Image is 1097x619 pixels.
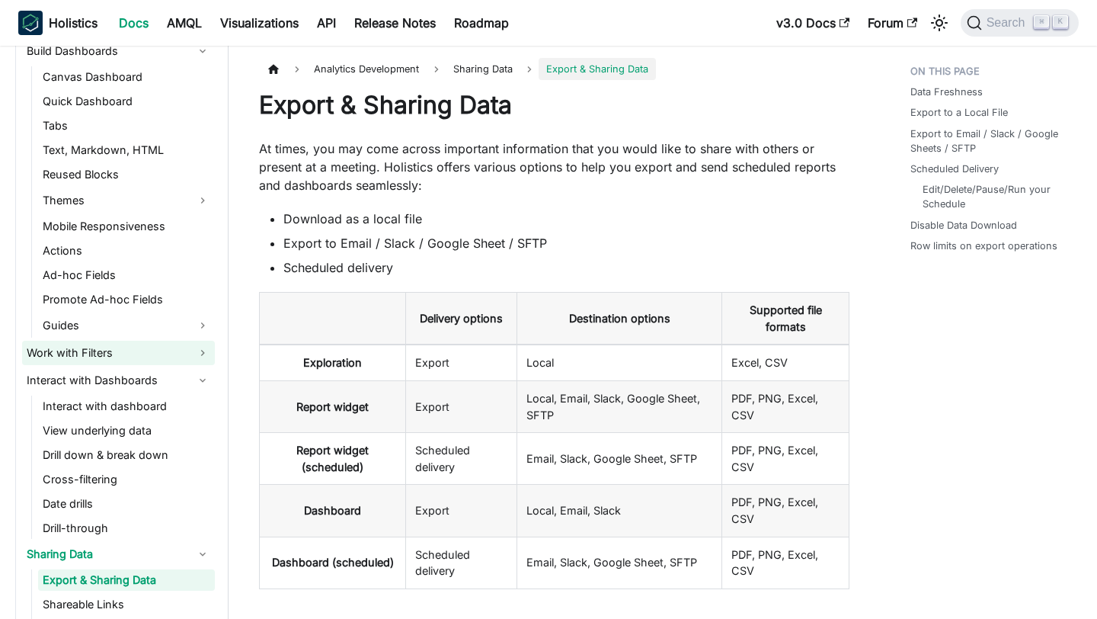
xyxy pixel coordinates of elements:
td: PDF, PNG, Excel, CSV [722,537,849,589]
td: PDF, PNG, Excel, CSV [722,485,849,537]
a: Export & Sharing Data [38,569,215,591]
a: AMQL [158,11,211,35]
nav: Breadcrumbs [259,58,849,80]
a: v3.0 Docs [767,11,859,35]
li: Download as a local file [283,210,849,228]
a: Promote Ad-hoc Fields [38,289,215,310]
td: Export [406,485,517,537]
td: Export [406,381,517,433]
a: API [308,11,345,35]
a: Actions [38,240,215,261]
td: PDF, PNG, Excel, CSV [722,381,849,433]
li: Export to Email / Slack / Google Sheet / SFTP [283,234,849,252]
h1: Export & Sharing Data [259,90,849,120]
a: Date drills [38,493,215,515]
td: Local, Email, Slack [517,485,722,537]
a: Roadmap [445,11,518,35]
li: Scheduled delivery [283,258,849,277]
a: Shareable Links [38,594,215,615]
a: Interact with Dashboards [22,368,215,393]
span: Analytics Development [306,58,427,80]
span: Sharing Data [446,58,520,80]
img: Holistics [18,11,43,35]
a: Docs [110,11,158,35]
a: Sharing Data [22,542,215,566]
a: Cross-filtering [38,469,215,490]
kbd: ⌘ [1034,15,1049,29]
a: Drill down & break down [38,444,215,466]
a: Mobile Responsiveness [38,216,215,237]
a: Export to a Local File [910,105,1008,120]
a: Text, Markdown, HTML [38,140,215,161]
a: Themes [38,188,215,213]
a: Home page [259,58,288,80]
a: View underlying data [38,420,215,441]
td: PDF, PNG, Excel, CSV [722,433,849,485]
a: Reused Blocks [38,164,215,185]
a: HolisticsHolistics [18,11,98,35]
td: Local [517,345,722,380]
th: Dashboard (scheduled) [260,537,406,589]
th: Dashboard [260,485,406,537]
th: Destination options [517,293,722,345]
a: Guides [38,313,215,338]
a: Row limits on export operations [910,239,1057,253]
td: Local, Email, Slack, Google Sheet, SFTP [517,381,722,433]
a: Tabs [38,115,215,136]
a: Release Notes [345,11,445,35]
a: Drill-through [38,518,215,539]
p: At times, you may come across important information that you would like to share with others or p... [259,140,849,194]
a: Export to Email / Slack / Google Sheets / SFTP [910,127,1073,156]
a: Visualizations [211,11,308,35]
b: Holistics [49,14,98,32]
td: Excel, CSV [722,345,849,380]
kbd: K [1053,15,1068,29]
th: Report widget [260,381,406,433]
th: Report widget (scheduled) [260,433,406,485]
span: Export & Sharing Data [539,58,656,80]
th: Delivery options [406,293,517,345]
td: Email, Slack, Google Sheet, SFTP [517,433,722,485]
th: Supported file formats [722,293,849,345]
a: Scheduled Delivery [910,162,999,176]
a: Quick Dashboard [38,91,215,112]
button: Search (Command+K) [961,9,1079,37]
button: Switch between dark and light mode (currently light mode) [927,11,951,35]
td: Export [406,345,517,380]
a: Edit/Delete/Pause/Run your Schedule [923,182,1067,211]
th: Exploration [260,345,406,380]
span: Search [982,16,1035,30]
td: Scheduled delivery [406,537,517,589]
a: Ad-hoc Fields [38,265,215,286]
td: Scheduled delivery [406,433,517,485]
a: Disable Data Download [910,218,1017,233]
td: Email, Slack, Google Sheet, SFTP [517,537,722,589]
a: Work with Filters [22,341,215,365]
a: Data Freshness [910,85,983,99]
a: Canvas Dashboard [38,66,215,88]
a: Forum [859,11,926,35]
a: Build Dashboards [22,39,215,63]
a: Interact with dashboard [38,396,215,417]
